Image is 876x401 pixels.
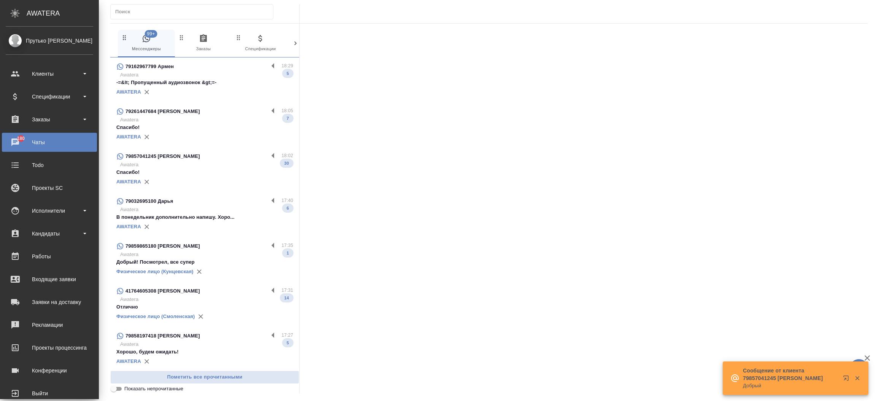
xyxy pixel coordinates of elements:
p: 18:02 [281,152,293,159]
button: Удалить привязку [141,131,152,143]
p: 18:05 [281,107,293,115]
button: Пометить все прочитанными [110,371,299,384]
a: Физическое лицо (Смоленская) [116,313,195,319]
p: 79162967799 Армен [125,63,174,70]
a: AWATERA [116,358,141,364]
p: 79859865180 [PERSON_NAME] [125,242,200,250]
p: Отлично [116,303,293,311]
p: Awatera [120,206,293,213]
span: 180 [13,135,30,142]
p: 79032695100 Дарья [125,197,173,205]
input: Поиск [115,6,273,17]
p: Спасибо! [116,124,293,131]
button: Удалить привязку [141,356,152,367]
span: 5 [282,339,294,347]
span: 5 [282,70,294,77]
p: Спасибо! [116,169,293,176]
div: Исполнители [6,205,93,216]
div: Проекты процессинга [6,342,93,353]
p: 18:29 [281,62,293,70]
div: 79859865180 [PERSON_NAME]17:35AwateraДобрый! Посмотрел, все супер1Физическое лицо (Кунцевская) [110,237,299,282]
span: Пометить все прочитанными [114,373,295,382]
button: Удалить привязку [194,266,205,277]
svg: Зажми и перетащи, чтобы поменять порядок вкладок [235,34,242,41]
a: Рекламации [2,315,97,334]
p: 79857041245 [PERSON_NAME] [125,153,200,160]
p: Awatera [120,341,293,348]
p: 17:31 [281,286,293,294]
span: 99+ [144,30,157,38]
a: Проекты процессинга [2,338,97,357]
p: Добрый [743,382,838,390]
a: Конференции [2,361,97,380]
p: 79261447684 [PERSON_NAME] [125,108,200,115]
div: 79857041245 [PERSON_NAME]18:02AwateraСпасибо!30AWATERA [110,147,299,192]
p: Awatera [120,296,293,303]
p: Awatera [120,116,293,124]
span: Спецификации [235,34,286,53]
button: Удалить привязку [141,221,152,232]
p: 17:27 [281,331,293,339]
span: 14 [280,294,294,302]
span: 30 [280,159,294,167]
a: 180Чаты [2,133,97,152]
div: Рекламации [6,319,93,331]
p: -=&lt; Пропущенный аудиозвонок &gt;=- [116,79,293,86]
span: 6 [282,204,294,212]
div: Спецификации [6,91,93,102]
div: Заказы [6,114,93,125]
a: AWATERA [116,179,141,185]
a: Заявки на доставку [2,293,97,312]
div: AWATERA [27,6,99,21]
div: Чаты [6,137,93,148]
div: 79261447684 [PERSON_NAME]18:05AwateraСпасибо!7AWATERA [110,102,299,147]
button: Удалить привязку [141,86,152,98]
div: 79032695100 Дарья17:40AwateraВ понедельник дополнительно напишу. Хоро...6AWATERA [110,192,299,237]
p: 41764605308 [PERSON_NAME] [125,287,200,295]
a: AWATERA [116,89,141,95]
div: Выйти [6,388,93,399]
div: Клиенты [6,68,93,80]
button: Закрыть [849,375,865,382]
div: 79162967799 Армен18:29Awatera-=&lt; Пропущенный аудиозвонок &gt;=-5AWATERA [110,57,299,102]
p: Сообщение от клиента 79857041245 [PERSON_NAME] [743,367,838,382]
svg: Зажми и перетащи, чтобы поменять порядок вкладок [121,34,128,41]
div: Todo [6,159,93,171]
a: Проекты SC [2,178,97,197]
span: Заказы [178,34,229,53]
a: Работы [2,247,97,266]
span: 1 [282,249,294,257]
div: Прутько [PERSON_NAME] [6,37,93,45]
div: Проекты SC [6,182,93,194]
p: 17:40 [281,197,293,204]
a: AWATERA [116,134,141,140]
a: Todo [2,156,97,175]
div: Работы [6,251,93,262]
p: Добрый! Посмотрел, все супер [116,258,293,266]
button: 🙏 [849,359,868,378]
p: 79858197418 [PERSON_NAME] [125,332,200,340]
svg: Зажми и перетащи, чтобы поменять порядок вкладок [178,34,185,41]
span: Показать непрочитанные [124,385,183,393]
p: Awatera [120,251,293,258]
p: 17:35 [281,242,293,249]
span: 7 [282,115,294,122]
p: В понедельник дополнительно напишу. Хоро... [116,213,293,221]
button: Удалить привязку [141,176,152,188]
a: Физическое лицо (Кунцевская) [116,269,194,274]
p: Awatera [120,161,293,169]
div: 79858197418 [PERSON_NAME]17:27AwateraХорошо, будем ожидать!5AWATERA [110,327,299,372]
p: Awatera [120,71,293,79]
button: Удалить привязку [195,311,206,322]
span: Мессенджеры [121,34,172,53]
p: Хорошо, будем ожидать! [116,348,293,356]
a: Входящие заявки [2,270,97,289]
div: 41764605308 [PERSON_NAME]17:31AwateraОтлично14Физическое лицо (Смоленская) [110,282,299,327]
div: Конференции [6,365,93,376]
div: Кандидаты [6,228,93,239]
a: AWATERA [116,224,141,229]
button: Открыть в новой вкладке [838,371,857,389]
div: Входящие заявки [6,274,93,285]
div: Заявки на доставку [6,296,93,308]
